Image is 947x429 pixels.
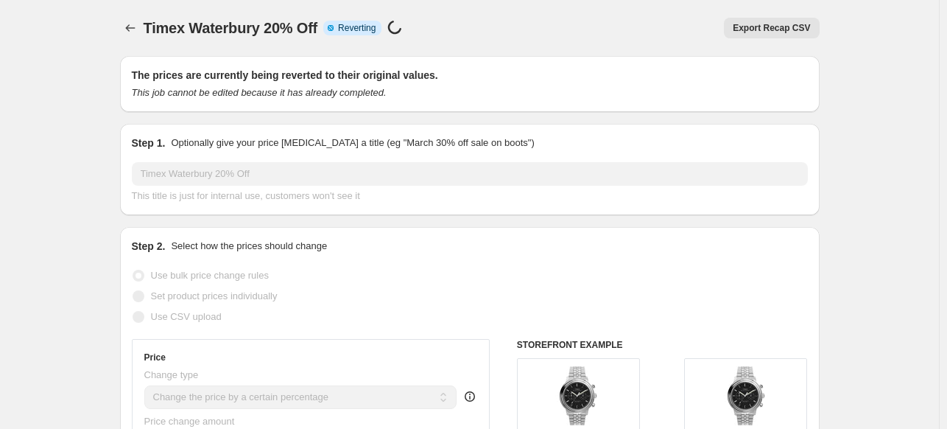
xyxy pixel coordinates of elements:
span: Timex Waterbury 20% Off [144,20,318,36]
span: Export Recap CSV [733,22,810,34]
span: Use bulk price change rules [151,270,269,281]
p: Select how the prices should change [171,239,327,254]
span: This title is just for internal use, customers won't see it [132,190,360,201]
span: Price change amount [144,416,235,427]
img: TW2Y23400_80x.webp [549,366,608,425]
h6: STOREFRONT EXAMPLE [517,339,808,351]
span: Reverting [338,22,376,34]
i: This job cannot be edited because it has already completed. [132,87,387,98]
h2: Step 2. [132,239,166,254]
p: Optionally give your price [MEDICAL_DATA] a title (eg "March 30% off sale on boots") [171,136,534,150]
span: Set product prices individually [151,290,278,301]
span: Change type [144,369,199,380]
img: TW2Y23400_80x.webp [717,366,775,425]
button: Price change jobs [120,18,141,38]
h2: Step 1. [132,136,166,150]
div: help [462,389,477,404]
button: Export Recap CSV [724,18,819,38]
span: Use CSV upload [151,311,222,322]
h2: The prices are currently being reverted to their original values. [132,68,808,83]
h3: Price [144,352,166,363]
input: 30% off holiday sale [132,162,808,186]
